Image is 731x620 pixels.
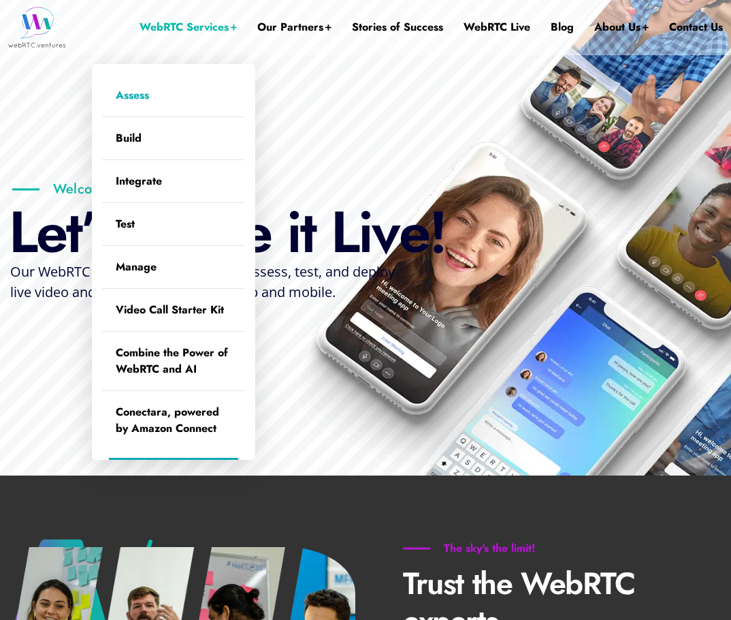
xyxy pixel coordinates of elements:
[403,542,576,555] h6: The sky's the limit!
[102,160,245,202] a: Integrate
[10,262,395,301] span: Our WebRTC experts build, integrate, assess, test, and deploy live video and chat applications fo...
[241,202,271,263] div: e
[12,181,250,198] p: Welcome to [DOMAIN_NAME]
[102,332,245,390] a: Combine the Power of WebRTC and AI
[102,203,245,245] a: Test
[358,202,372,263] div: i
[81,202,97,263] div: ’
[36,202,66,263] div: e
[8,7,66,48] img: WebRTC.ventures
[9,202,36,263] div: L
[102,289,245,331] a: Video Call Starter Kit
[102,391,245,450] a: Conectara, powered by Amazon Connect
[102,246,245,288] a: Manage
[102,74,245,117] a: Assess
[429,202,446,263] div: !
[66,202,81,263] div: t
[399,202,429,263] div: e
[372,202,399,263] div: v
[300,202,315,263] div: t
[287,202,300,263] div: i
[331,202,358,263] div: L
[102,117,245,159] a: Build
